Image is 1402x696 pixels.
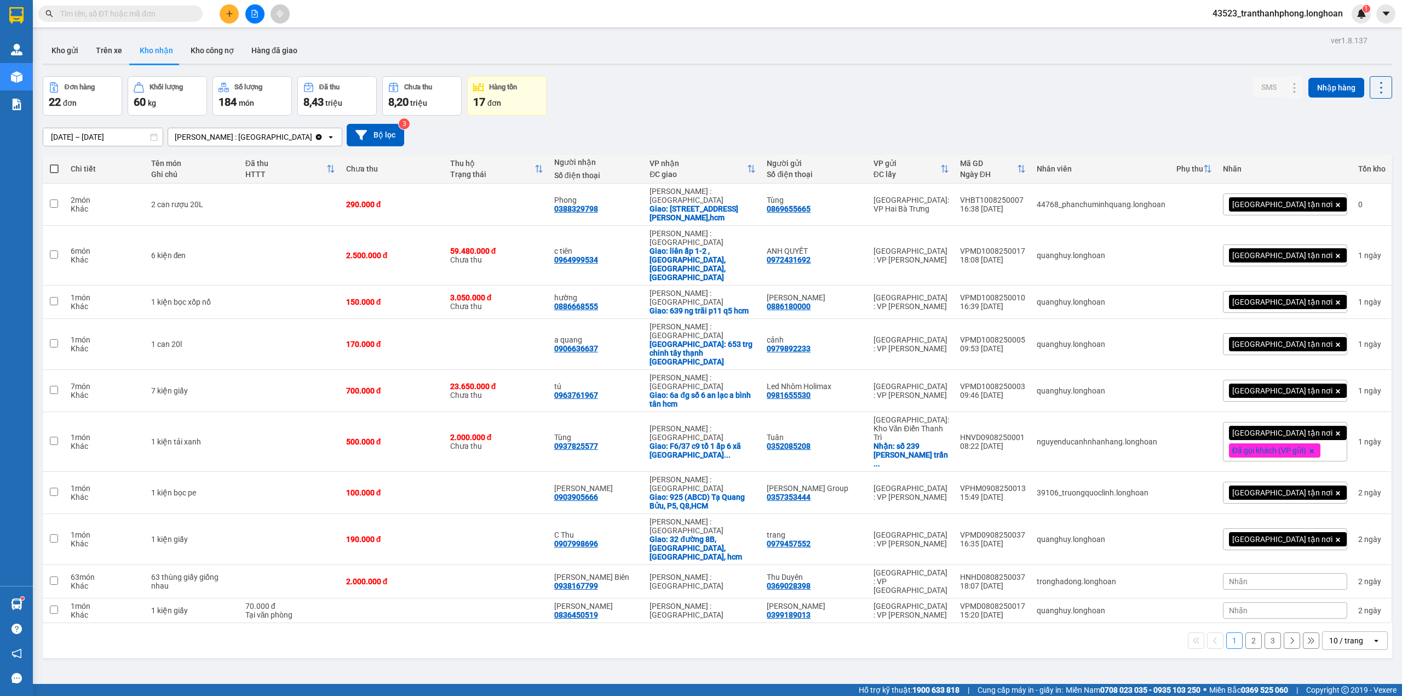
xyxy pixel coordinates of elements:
div: 0369028398 [767,581,811,590]
th: Toggle SortBy [644,155,761,184]
span: [GEOGRAPHIC_DATA] tận nơi [1232,250,1332,260]
div: 09:53 [DATE] [960,344,1026,353]
div: Tồn kho [1358,164,1386,173]
div: a quang [554,335,639,344]
span: ngày [1364,386,1381,395]
div: ĐC giao [650,170,747,179]
span: ngày [1364,606,1381,615]
img: icon-new-feature [1357,9,1366,19]
div: Người nhận [554,158,639,167]
div: hường [554,293,639,302]
div: Người gửi [767,159,862,168]
span: ngày [1364,251,1381,260]
span: kg [148,99,156,107]
div: Đinh Thị Huyền [554,602,639,611]
div: VP nhận [650,159,747,168]
div: 09:46 [DATE] [960,391,1026,400]
div: quanghuy.longhoan [1037,535,1165,544]
div: 2 [1358,606,1386,615]
button: caret-down [1376,4,1395,24]
div: 18:08 [DATE] [960,255,1026,264]
div: HTTT [245,170,326,179]
button: 2 [1245,632,1262,649]
div: 16:39 [DATE] [960,302,1026,311]
div: 7 món [71,382,140,391]
button: 3 [1265,632,1281,649]
img: solution-icon [11,99,22,110]
div: [GEOGRAPHIC_DATA]: Kho Văn Điển Thanh Trì [874,415,949,442]
div: 1 kiện bọc xốp nổ [151,298,234,306]
div: 1 kiện giấy [151,606,234,615]
div: quanghuy.longhoan [1037,606,1165,615]
div: 0388329798 [554,204,598,213]
span: | [968,684,969,696]
div: Led Nhôm Holimax [767,382,862,391]
div: 1 món [71,602,140,611]
span: [GEOGRAPHIC_DATA] tận nơi [1232,339,1332,349]
div: ver 1.8.137 [1331,35,1367,47]
div: Khác [71,391,140,400]
span: Miền Bắc [1209,684,1288,696]
input: Selected Hồ Chí Minh : Kho Quận 12. [313,132,314,142]
span: 43523_tranthanhphong.longhoan [1204,7,1352,20]
div: 2.500.000 đ [346,251,439,260]
div: 0836450519 [554,611,598,619]
button: Chưa thu8,20 triệu [382,76,462,116]
div: 0352085208 [767,442,811,450]
span: Miền Nam [1066,684,1200,696]
div: 1 [1358,251,1386,260]
button: Số lượng184món [212,76,292,116]
span: file-add [251,10,258,18]
span: 17 [473,95,485,109]
span: ngày [1364,437,1381,446]
div: 63 món [71,573,140,581]
span: 8,43 [303,95,324,109]
span: copyright [1341,686,1349,694]
div: 0 [1358,200,1386,209]
img: warehouse-icon [11,71,22,83]
div: HNVD0908250001 [960,433,1026,442]
div: 0886668555 [554,302,598,311]
div: Giao: số 5 nguyễn huy tự, dakao, quận 1,hcm [650,204,756,222]
div: Giao: 32 đường 8B, bình trị, bình tân, hcm [650,535,756,561]
div: quanghuy.longhoan [1037,340,1165,349]
div: ANH QUYẾT [767,247,862,255]
div: Nhận: số 239 trần huy liệu thị trấn gôi - vụ bản nam định [874,442,949,468]
div: 0979892233 [767,344,811,353]
div: C Linh Giang [554,484,639,493]
th: Toggle SortBy [1171,155,1217,184]
div: Số điện thoại [554,171,639,180]
div: 290.000 đ [346,200,439,209]
div: 0937825577 [554,442,598,450]
div: HNHD0808250037 [960,573,1026,581]
div: VPMD0808250017 [960,602,1026,611]
strong: 0708 023 035 - 0935 103 250 [1100,686,1200,694]
div: ĐC lấy [874,170,940,179]
th: Toggle SortBy [240,155,341,184]
input: Tìm tên, số ĐT hoặc mã đơn [60,8,189,20]
span: triệu [410,99,427,107]
div: [PERSON_NAME] : [GEOGRAPHIC_DATA] [650,289,756,306]
div: Đơn hàng [65,83,95,91]
div: Giao: F6/37 c9 tổ 1 ấp 6 xã vĩnh lộc b bình chánh tp hồ chí minh [650,442,756,459]
div: Khối lượng [150,83,183,91]
div: [PERSON_NAME] : [GEOGRAPHIC_DATA] [650,229,756,247]
div: Giao: 653 trg chinh tây thạnh tân phú hcm [650,340,756,366]
div: trang [767,530,862,539]
div: Số điện thoại [767,170,862,179]
div: 1 món [71,530,140,539]
sup: 1 [21,597,24,600]
span: | [1296,684,1298,696]
div: 2 can rượu 20L [151,200,234,209]
div: Tùng [767,196,862,204]
div: 70.000 đ [245,602,335,611]
div: [GEOGRAPHIC_DATA] : VP [PERSON_NAME] [874,293,949,311]
svg: open [326,133,335,141]
span: caret-down [1381,9,1391,19]
div: 10 / trang [1329,635,1363,646]
span: question-circle [12,624,22,634]
div: 0903905666 [554,493,598,501]
div: 1 món [71,484,140,493]
span: 8,20 [388,95,409,109]
div: 2 [1358,577,1386,586]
